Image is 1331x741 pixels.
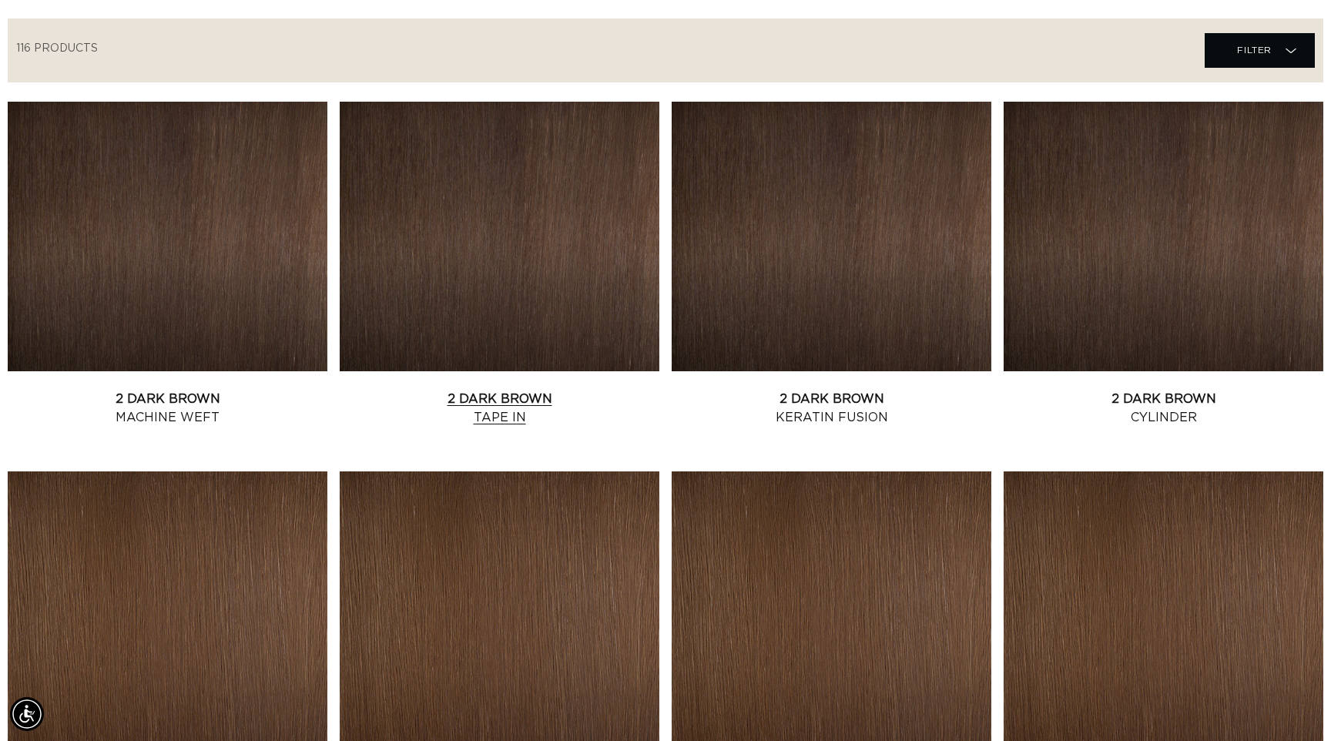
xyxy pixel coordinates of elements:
a: 2 Dark Brown Machine Weft [8,390,327,427]
summary: Filter [1205,33,1315,68]
a: 2 Dark Brown Tape In [340,390,659,427]
span: Filter [1237,35,1272,65]
div: Accessibility Menu [10,697,44,731]
span: 116 products [16,43,98,54]
a: 2 Dark Brown Keratin Fusion [672,390,991,427]
iframe: Chat Widget [1254,667,1331,741]
a: 2 Dark Brown Cylinder [1004,390,1323,427]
